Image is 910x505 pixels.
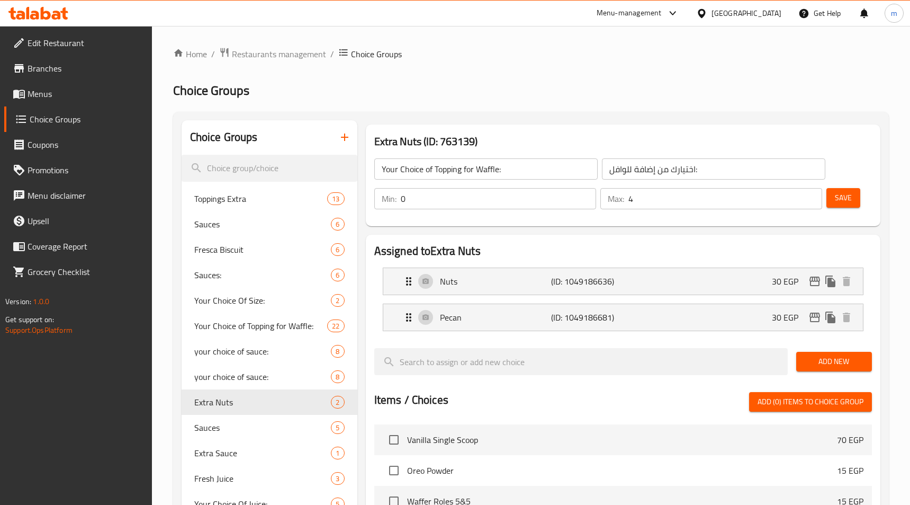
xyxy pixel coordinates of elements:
span: Coverage Report [28,240,143,253]
div: Expand [383,268,863,295]
div: Sauces5 [182,415,357,440]
span: Choice Groups [30,113,143,126]
span: Save [835,191,852,205]
div: Choices [327,192,344,205]
div: Menu-management [597,7,662,20]
div: Choices [331,396,344,409]
a: Promotions [4,157,152,183]
span: 8 [331,347,344,357]
span: your choice of sauce: [194,370,331,383]
h2: Items / Choices [374,392,448,408]
span: Coupons [28,138,143,151]
p: Max: [608,192,624,205]
a: Home [173,48,207,60]
div: Choices [331,472,344,485]
span: Extra Nuts [194,396,331,409]
span: Restaurants management [232,48,326,60]
div: Extra Nuts2 [182,389,357,415]
span: Add New [805,355,863,368]
h2: Choice Groups [190,129,258,145]
button: duplicate [823,309,839,325]
span: Add (0) items to choice group [758,395,863,409]
span: Get support on: [5,313,54,326]
div: Choices [331,370,344,383]
div: Choices [331,218,344,231]
p: 15 EGP [837,464,863,477]
button: Save [826,188,860,208]
span: 5 [331,423,344,433]
div: [GEOGRAPHIC_DATA] [711,7,781,19]
p: 30 EGP [772,311,807,324]
span: Vanilla Single Scoop [407,433,837,446]
p: Min: [382,192,397,205]
span: your choice of sauce: [194,345,331,358]
div: Choices [331,447,344,459]
button: Add (0) items to choice group [749,392,872,412]
div: Expand [383,304,863,331]
div: Choices [331,269,344,281]
a: Restaurants management [219,47,326,61]
span: Sauces [194,421,331,434]
button: edit [807,273,823,289]
p: 70 EGP [837,433,863,446]
div: Your Choice Of Size:2 [182,288,357,313]
input: search [182,155,357,182]
p: Pecan [440,311,551,324]
a: Menus [4,81,152,107]
a: Menu disclaimer [4,183,152,208]
p: 30 EGP [772,275,807,288]
span: Extra Sauce [194,447,331,459]
span: Promotions [28,164,143,176]
a: Branches [4,56,152,81]
span: 1.0.0 [33,295,49,308]
div: Toppings Extra13 [182,186,357,211]
span: Select choice [383,429,405,451]
div: Your Choice of Topping for Waffle:22 [182,313,357,339]
span: 6 [331,245,344,255]
span: 3 [331,474,344,484]
a: Coverage Report [4,234,152,259]
span: Fresh Juice [194,472,331,485]
span: Menus [28,87,143,100]
span: Sauces [194,218,331,231]
li: Expand [374,299,872,335]
li: / [330,48,334,60]
span: 2 [331,397,344,407]
a: Coupons [4,132,152,157]
span: Your Choice Of Size: [194,294,331,307]
span: Select choice [383,459,405,482]
span: Choice Groups [173,78,249,102]
div: Fresh Juice3 [182,466,357,491]
div: Choices [331,294,344,307]
h3: Extra Nuts (ID: 763139) [374,133,872,150]
span: Toppings Extra [194,192,328,205]
button: delete [839,273,854,289]
div: Choices [331,345,344,358]
span: Upsell [28,215,143,227]
button: Add New [796,352,872,371]
span: 22 [328,321,344,331]
span: Fresca Biscuit [194,243,331,256]
button: delete [839,309,854,325]
span: 8 [331,372,344,382]
span: Version: [5,295,31,308]
span: 1 [331,448,344,458]
div: Sauces:6 [182,262,357,288]
p: (ID: 1049186681) [551,311,625,324]
span: Your Choice of Topping for Waffle: [194,320,328,332]
span: Branches [28,62,143,75]
a: Edit Restaurant [4,30,152,56]
span: m [891,7,897,19]
span: Oreo Powder [407,464,837,477]
a: Upsell [4,208,152,234]
div: Choices [331,421,344,434]
div: your choice of sauce:8 [182,339,357,364]
a: Support.OpsPlatform [5,323,73,337]
p: Nuts [440,275,551,288]
input: search [374,348,788,375]
li: Expand [374,263,872,299]
span: Grocery Checklist [28,265,143,278]
nav: breadcrumb [173,47,889,61]
span: Edit Restaurant [28,37,143,49]
span: 6 [331,270,344,280]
